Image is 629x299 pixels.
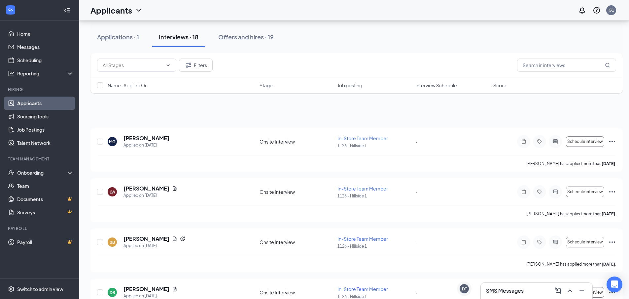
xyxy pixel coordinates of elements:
svg: Document [172,286,177,292]
span: In-Store Team Member [337,236,388,242]
svg: MagnifyingGlass [605,63,610,68]
div: Onboarding [17,169,68,176]
svg: Minimize [578,287,586,295]
button: Minimize [577,285,587,296]
a: SurveysCrown [17,206,74,219]
div: Reporting [17,70,74,77]
div: Switch to admin view [17,286,63,292]
span: Schedule interview [567,190,603,194]
a: Team [17,179,74,192]
span: In-Store Team Member [337,186,388,192]
button: ChevronUp [565,285,575,296]
button: Schedule interview [566,187,604,197]
p: [PERSON_NAME] has applied more than . [526,211,616,217]
svg: ComposeMessage [554,287,562,295]
svg: Document [172,186,177,191]
h5: [PERSON_NAME] [123,135,169,142]
svg: Reapply [180,236,185,241]
h1: Applicants [90,5,132,16]
svg: ActiveChat [551,189,559,194]
span: Interview Schedule [415,82,457,89]
span: Score [493,82,507,89]
b: [DATE] [602,262,615,267]
span: Schedule interview [567,139,603,144]
svg: UserCheck [8,169,15,176]
svg: Ellipses [608,288,616,296]
div: Onsite Interview [260,239,333,245]
button: ComposeMessage [553,285,563,296]
span: - [415,239,418,245]
svg: Settings [8,286,15,292]
div: SB [110,239,115,245]
svg: QuestionInfo [593,6,601,14]
div: Applied on [DATE] [123,192,177,199]
div: Payroll [8,226,72,231]
svg: Note [520,189,528,194]
h5: [PERSON_NAME] [123,285,169,293]
div: Interviews · 18 [159,33,198,41]
span: Stage [260,82,273,89]
span: In-Store Team Member [337,135,388,141]
button: Filter Filters [179,59,213,72]
button: Schedule interview [566,237,604,247]
svg: Note [520,139,528,144]
svg: Ellipses [608,188,616,196]
svg: ActiveChat [551,139,559,144]
svg: ChevronDown [135,6,143,14]
p: 1126 - Hillside 1 [337,193,411,199]
div: MG [109,139,116,145]
span: Name · Applied On [108,82,148,89]
a: DocumentsCrown [17,192,74,206]
h3: SMS Messages [486,287,524,294]
a: Messages [17,40,74,54]
span: - [415,189,418,195]
div: Onsite Interview [260,189,333,195]
p: 1126 - Hillside 1 [337,243,411,249]
svg: ChevronUp [566,287,574,295]
svg: Notifications [578,6,586,14]
svg: Ellipses [608,138,616,146]
svg: Note [520,239,528,245]
span: - [415,289,418,295]
b: [DATE] [602,211,615,216]
svg: Collapse [64,7,70,14]
span: - [415,139,418,145]
svg: Tag [536,189,543,194]
a: Talent Network [17,136,74,149]
input: All Stages [103,62,163,69]
a: PayrollCrown [17,235,74,249]
input: Search in interviews [517,59,616,72]
div: Open Intercom Messenger [607,277,622,292]
h5: [PERSON_NAME] [123,235,169,242]
span: In-Store Team Member [337,286,388,292]
svg: Analysis [8,70,15,77]
div: Applications · 1 [97,33,139,41]
div: Applied on [DATE] [123,242,185,249]
a: Applicants [17,97,74,110]
a: Home [17,27,74,40]
svg: Filter [185,61,192,69]
div: Applied on [DATE] [123,142,169,149]
p: 1126 - Hillside 1 [337,143,411,149]
div: Onsite Interview [260,289,333,296]
div: DR [110,290,115,295]
span: Schedule interview [567,240,603,244]
b: [DATE] [602,161,615,166]
div: Onsite Interview [260,138,333,145]
p: [PERSON_NAME] has applied more than . [526,161,616,166]
svg: Ellipses [608,238,616,246]
svg: Document [172,236,177,241]
a: Scheduling [17,54,74,67]
a: Sourcing Tools [17,110,74,123]
svg: Tag [536,239,543,245]
div: G1 [609,7,614,13]
svg: WorkstreamLogo [7,7,14,13]
p: [PERSON_NAME] has applied more than . [526,261,616,267]
div: Hiring [8,87,72,92]
a: Job Postings [17,123,74,136]
svg: Tag [536,139,543,144]
div: Team Management [8,156,72,162]
svg: ActiveChat [551,239,559,245]
button: Schedule interview [566,136,604,147]
span: Job posting [337,82,362,89]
